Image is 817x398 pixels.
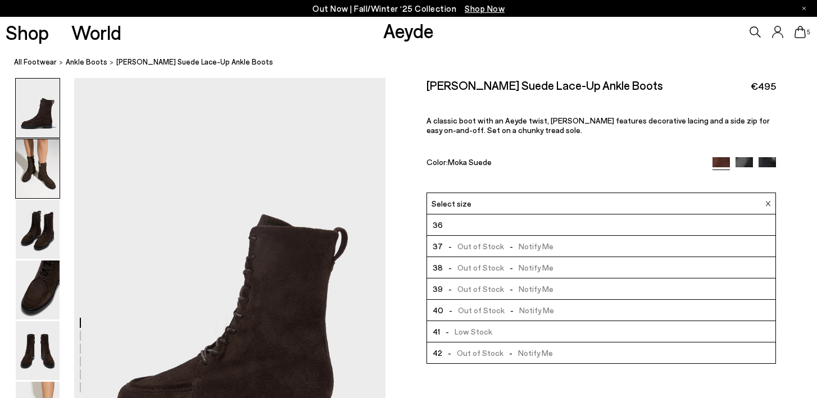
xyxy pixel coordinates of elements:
img: Tate Suede Lace-Up Ankle Boots - Image 3 [16,200,60,259]
span: - [503,348,518,358]
span: 38 [433,260,443,275]
span: 36 [433,218,443,232]
span: 41 [433,324,440,338]
a: ankle boots [66,56,107,68]
img: Tate Suede Lace-Up Ankle Boots - Image 1 [16,79,60,138]
span: - [443,305,458,315]
span: - [504,284,519,294]
span: 40 [433,303,443,317]
span: 37 [433,239,443,253]
span: Out of Stock Notify Me [443,260,553,275]
a: World [71,22,121,42]
span: [PERSON_NAME] Suede Lace-Up Ankle Boots [116,56,273,68]
span: Low Stock [440,324,492,338]
span: Out of Stock Notify Me [443,282,553,296]
span: Moka Suede [448,157,492,167]
span: ankle boots [66,57,107,66]
span: - [443,263,457,272]
p: Out Now | Fall/Winter ‘25 Collection [312,2,505,16]
div: Color: [426,157,702,170]
span: Navigate to /collections/new-in [465,3,505,13]
span: - [443,241,457,251]
span: 5 [806,29,811,35]
a: All Footwear [14,56,57,68]
span: - [505,305,519,315]
a: Aeyde [383,19,434,42]
span: - [440,327,455,336]
img: Tate Suede Lace-Up Ankle Boots - Image 2 [16,139,60,198]
span: Out of Stock Notify Me [442,346,553,360]
h2: [PERSON_NAME] Suede Lace-Up Ankle Boots [426,78,663,92]
span: - [504,263,519,272]
span: Out of Stock Notify Me [443,239,553,253]
span: Select size [432,198,471,209]
nav: breadcrumb [14,47,817,78]
span: €495 [751,79,776,93]
a: 5 [795,26,806,38]
a: Shop [6,22,49,42]
span: 42 [433,346,442,360]
span: - [442,348,457,358]
img: Tate Suede Lace-Up Ankle Boots - Image 5 [16,321,60,380]
span: - [504,241,519,251]
span: 39 [433,282,443,296]
span: Out of Stock Notify Me [443,303,554,317]
span: A classic boot with an Aeyde twist, [PERSON_NAME] features decorative lacing and a side zip for e... [426,116,770,135]
img: Tate Suede Lace-Up Ankle Boots - Image 4 [16,260,60,319]
span: - [443,284,457,294]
